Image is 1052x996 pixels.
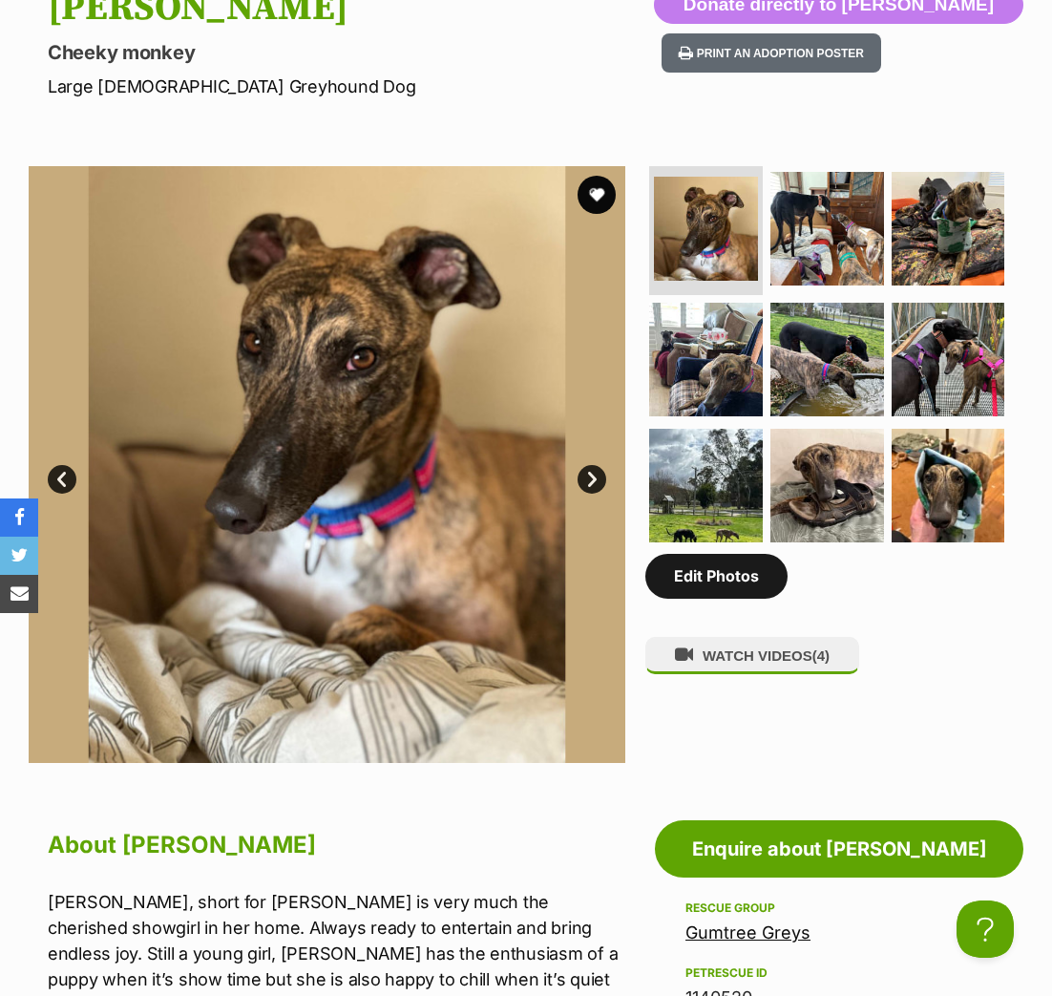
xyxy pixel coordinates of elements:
img: Photo of Lottie [654,177,758,281]
a: Gumtree Greys [685,922,810,943]
img: Photo of Lottie [770,303,884,416]
img: Photo of Lottie [892,172,1005,286]
a: Edit Photos [645,554,788,598]
iframe: Help Scout Beacon - Open [957,901,1014,958]
img: Photo of Lottie [892,303,1005,416]
button: favourite [578,176,616,214]
button: Print an adoption poster [662,33,881,73]
img: Photo of Lottie [770,429,884,542]
h2: About [PERSON_NAME] [48,824,625,866]
div: PetRescue ID [685,965,993,981]
a: Prev [48,465,76,494]
span: (4) [812,647,830,664]
img: Photo of Lottie [892,429,1005,542]
img: Photo of Lottie [29,166,625,763]
a: Next [578,465,606,494]
a: Enquire about [PERSON_NAME] [655,820,1023,878]
img: Photo of Lottie [649,429,763,542]
p: Large [DEMOGRAPHIC_DATA] Greyhound Dog [48,74,644,99]
img: Photo of Lottie [649,303,763,416]
div: Rescue group [685,901,993,916]
button: WATCH VIDEOS(4) [645,637,859,674]
p: Cheeky monkey [48,39,644,66]
img: Photo of Lottie [770,172,884,286]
